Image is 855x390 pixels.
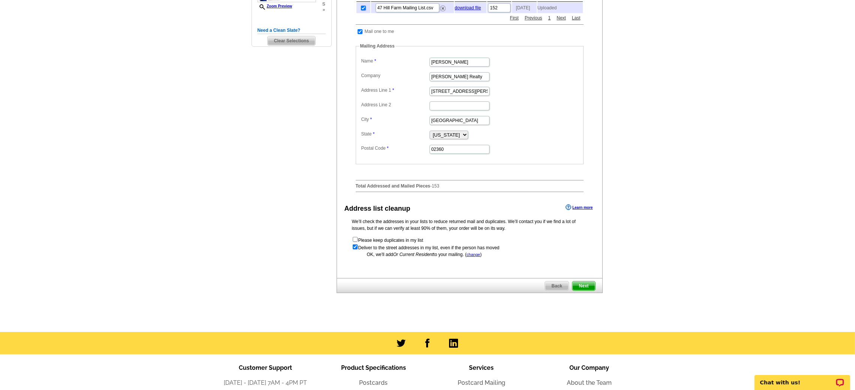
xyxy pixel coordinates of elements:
[239,364,292,371] span: Customer Support
[570,15,582,21] a: Last
[361,145,429,152] label: Postal Code
[458,379,505,386] a: Postcard Mailing
[361,131,429,137] label: State
[341,364,406,371] span: Product Specifications
[440,4,446,9] a: Remove this list
[538,3,583,13] td: Uploaded
[432,183,439,189] span: 153
[361,58,429,64] label: Name
[359,43,395,49] legend: Mailing Address
[322,7,325,13] span: »
[212,378,320,387] li: [DATE] - [DATE] 7AM - 4PM PT
[546,15,553,21] a: 1
[750,366,855,390] iframe: LiveChat chat widget
[393,252,433,257] span: Or Current Resident
[361,87,429,94] label: Address Line 1
[572,281,595,290] span: Next
[364,28,395,35] td: Mail one to me
[356,183,430,189] strong: Total Addressed and Mailed Pieces
[352,251,587,258] div: OK, we'll add to your mailing. ( )
[322,1,325,7] span: s
[361,116,429,123] label: City
[258,4,292,8] a: Zoom Preview
[344,204,410,214] div: Address list cleanup
[566,204,593,210] a: Learn more
[440,6,446,11] img: delete.png
[508,15,520,21] a: First
[567,379,612,386] a: About the Team
[555,15,568,21] a: Next
[352,218,587,232] p: We’ll check the addresses in your lists to reduce returned mail and duplicates. We’ll contact you...
[512,3,536,13] td: [DATE]
[469,364,494,371] span: Services
[523,15,544,21] a: Previous
[361,72,429,79] label: Company
[258,27,326,34] h5: Need a Clean Slate?
[352,236,587,251] form: Please keep duplicates in my list Deliver to the street addresses in my list, even if the person ...
[268,36,315,45] span: Clear Selections
[545,281,569,291] a: Back
[467,252,480,257] a: change
[455,5,481,10] a: download file
[359,379,388,386] a: Postcards
[570,364,609,371] span: Our Company
[361,101,429,108] label: Address Line 2
[545,281,569,290] span: Back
